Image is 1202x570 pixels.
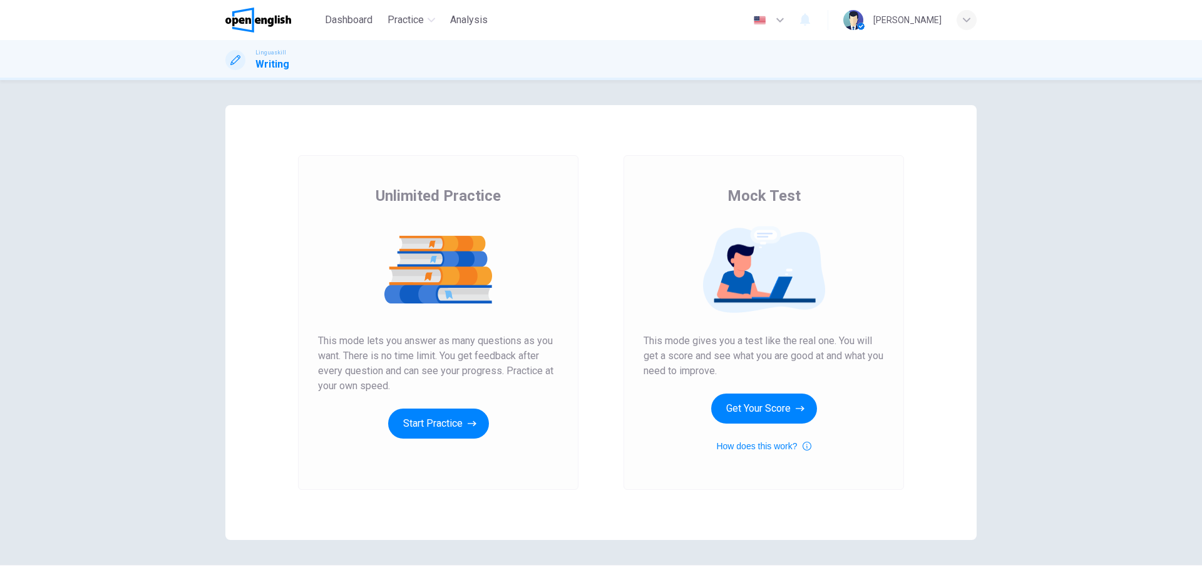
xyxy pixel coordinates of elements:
span: This mode gives you a test like the real one. You will get a score and see what you are good at a... [644,333,884,379]
button: Dashboard [320,9,378,31]
h1: Writing [255,57,289,72]
button: How does this work? [716,439,811,454]
span: Unlimited Practice [376,186,501,206]
img: en [752,16,768,25]
span: Linguaskill [255,48,286,57]
button: Analysis [445,9,493,31]
span: Dashboard [325,13,372,28]
button: Start Practice [388,409,489,439]
img: Profile picture [843,10,863,30]
span: Mock Test [727,186,801,206]
button: Practice [383,9,440,31]
img: OpenEnglish logo [225,8,291,33]
a: OpenEnglish logo [225,8,320,33]
span: This mode lets you answer as many questions as you want. There is no time limit. You get feedback... [318,333,558,394]
div: [PERSON_NAME] [873,13,942,28]
span: Analysis [450,13,488,28]
button: Get Your Score [711,394,817,424]
span: Practice [388,13,424,28]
